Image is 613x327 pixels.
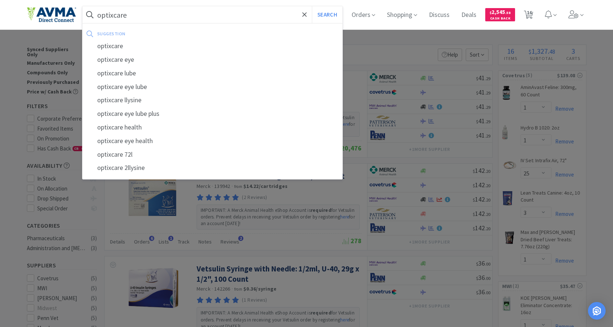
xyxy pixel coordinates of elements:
div: suggestion [97,28,232,39]
div: optixcare eye health [82,134,343,148]
div: optixcare eye lube [82,80,343,94]
div: optixcare 2llysine [82,161,343,175]
div: optixcare 72l [82,148,343,161]
div: optixcare eye lube plus [82,107,343,121]
a: $2,545.58Cash Back [485,5,515,25]
a: Deals [458,12,479,18]
span: Cash Back [490,17,511,21]
div: optixcare [82,39,343,53]
div: optixcare health [82,121,343,134]
span: 2,545 [490,8,511,15]
span: $ [490,10,492,15]
div: optixcare eye [82,53,343,67]
span: . 58 [505,10,511,15]
div: Open Intercom Messenger [588,302,606,320]
a: Discuss [426,12,452,18]
div: optixcare lube [82,67,343,80]
button: Search [312,6,342,23]
a: 16 [521,13,536,19]
input: Search by item, sku, manufacturer, ingredient, size... [82,6,343,23]
img: e4e33dab9f054f5782a47901c742baa9_102.png [27,7,76,22]
div: optixcare llysine [82,93,343,107]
